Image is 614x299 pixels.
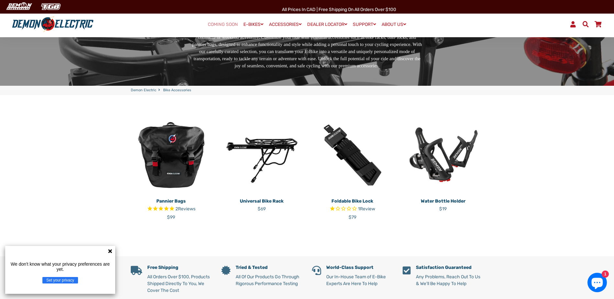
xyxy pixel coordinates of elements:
img: Pannier Bag - Demon Electric [131,115,212,195]
span: Review [360,206,375,212]
img: Demon Electric [3,1,34,12]
img: Universal Bike Rack - Demon Electric [221,115,302,195]
p: Water Bottle Holder [403,198,484,205]
inbox-online-store-chat: Shopify online store chat [586,273,609,294]
h5: Free Shipping [147,265,212,271]
h5: Tried & Tested [236,265,302,271]
a: COMING SOON [206,20,240,29]
span: $99 [167,215,175,220]
span: Rated 5.0 out of 5 stars 2 reviews [131,205,212,213]
span: $69 [258,206,266,212]
a: ABOUT US [379,20,408,29]
a: Universal Bike Rack $69 [221,195,302,212]
a: Demon Electric [131,88,156,93]
a: E-BIKES [241,20,266,29]
span: 2 reviews [175,206,195,212]
p: All Of Our Products Go Through Rigorous Performance Testing [236,273,302,287]
h5: World-Class Support [326,265,393,271]
a: DEALER LOCATOR [305,20,350,29]
span: $79 [349,215,356,220]
span: $19 [439,206,447,212]
p: Our In-House Team of E-Bike Experts Are Here To Help [326,273,393,287]
img: Demon Electric logo [10,16,96,33]
p: Foldable Bike Lock [312,198,393,205]
p: Pannier Bags [131,198,212,205]
span: Rated 1.0 out of 5 stars 1 reviews [312,205,393,213]
a: Foldable Bike Lock Rated 1.0 out of 5 stars 1 reviews $79 [312,195,393,221]
p: All Orders Over $100, Products Shipped Directly To You, We Cover The Cost [147,273,212,294]
span: Bike Accessories [163,88,191,93]
a: Water Bottle Holder $19 [403,195,484,212]
span: 1 reviews [358,206,375,212]
p: Universal Bike Rack [221,198,302,205]
button: Set your privacy [42,277,78,283]
a: ACCESSORIES [267,20,304,29]
p: We don't know what your privacy preferences are yet. [8,261,113,272]
img: Water Bottle Holder [403,115,484,195]
img: Foldable Bike Lock - Demon Electric [312,115,393,195]
h5: Satisfaction Guaranteed [416,265,484,271]
p: Any Problems, Reach Out To Us & We'll Be Happy To Help [416,273,484,287]
span: All Prices in CAD | Free shipping on all orders over $100 [282,7,396,12]
span: Reviews [178,206,195,212]
a: Pannier Bags Rated 5.0 out of 5 stars 2 reviews $99 [131,195,212,221]
img: TGB Canada [38,1,64,12]
a: SUPPORT [351,20,378,29]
